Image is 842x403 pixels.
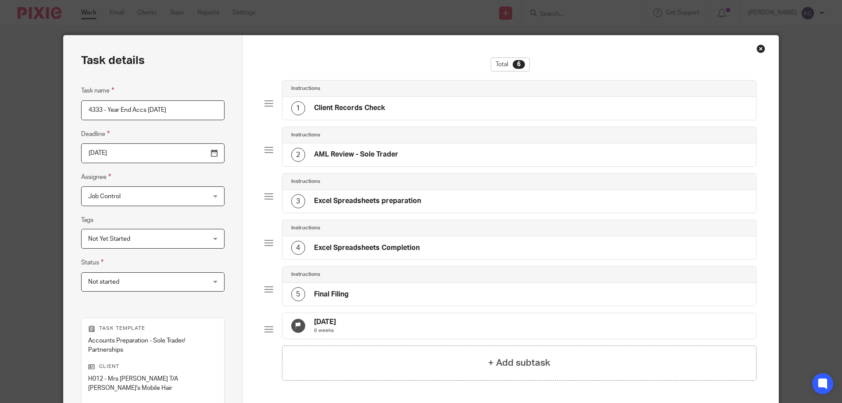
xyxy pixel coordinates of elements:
[81,53,145,68] h2: Task details
[291,148,305,162] div: 2
[314,103,385,113] h4: Client Records Check
[314,150,398,159] h4: AML Review - Sole Trader
[81,172,111,182] label: Assignee
[491,57,530,71] div: Total
[88,279,119,285] span: Not started
[81,129,110,139] label: Deadline
[88,325,218,332] p: Task template
[81,100,225,120] input: Task name
[291,287,305,301] div: 5
[291,101,305,115] div: 1
[291,241,305,255] div: 4
[81,216,93,225] label: Tags
[88,336,218,354] p: Accounts Preparation - Sole Trader/ Partnerships
[88,193,121,200] span: Job Control
[81,143,225,163] input: Pick a date
[314,327,336,334] p: 6 weeks
[88,363,218,370] p: Client
[81,86,114,96] label: Task name
[513,60,525,69] div: 6
[291,85,320,92] h4: Instructions
[488,356,550,370] h4: + Add subtask
[291,194,305,208] div: 3
[291,225,320,232] h4: Instructions
[88,236,130,242] span: Not Yet Started
[81,257,103,267] label: Status
[314,317,336,327] h4: [DATE]
[314,196,421,206] h4: Excel Spreadsheets preparation
[756,44,765,53] div: Close this dialog window
[88,374,218,392] p: H012 - Mrs [PERSON_NAME] T/A [PERSON_NAME]'s Mobile Hair
[314,243,420,253] h4: Excel Spreadsheets Completion
[291,271,320,278] h4: Instructions
[291,178,320,185] h4: Instructions
[291,132,320,139] h4: Instructions
[314,290,349,299] h4: Final Filing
